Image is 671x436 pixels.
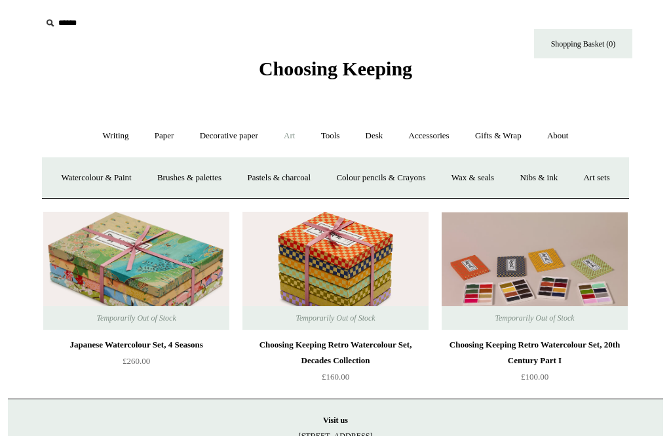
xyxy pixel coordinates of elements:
[354,119,395,153] a: Desk
[43,212,229,330] a: Japanese Watercolour Set, 4 Seasons Japanese Watercolour Set, 4 Seasons Temporarily Out of Stock
[442,212,628,330] a: Choosing Keeping Retro Watercolour Set, 20th Century Part I Choosing Keeping Retro Watercolour Se...
[440,161,506,195] a: Wax & seals
[83,306,189,330] span: Temporarily Out of Stock
[445,337,624,368] div: Choosing Keeping Retro Watercolour Set, 20th Century Part I
[309,119,352,153] a: Tools
[143,119,186,153] a: Paper
[323,416,348,425] strong: Visit us
[43,212,229,330] img: Japanese Watercolour Set, 4 Seasons
[571,161,621,195] a: Art sets
[322,372,349,382] span: £160.00
[91,119,141,153] a: Writing
[235,161,322,195] a: Pastels & charcoal
[145,161,233,195] a: Brushes & palettes
[442,337,628,391] a: Choosing Keeping Retro Watercolour Set, 20th Century Part I £100.00
[188,119,270,153] a: Decorative paper
[535,119,581,153] a: About
[521,372,548,382] span: £100.00
[442,212,628,330] img: Choosing Keeping Retro Watercolour Set, 20th Century Part I
[43,337,229,391] a: Japanese Watercolour Set, 4 Seasons £260.00
[49,161,143,195] a: Watercolour & Paint
[272,119,307,153] a: Art
[242,337,429,391] a: Choosing Keeping Retro Watercolour Set, Decades Collection £160.00
[397,119,461,153] a: Accessories
[324,161,437,195] a: Colour pencils & Crayons
[534,29,632,58] a: Shopping Basket (0)
[259,68,412,77] a: Choosing Keeping
[123,356,150,366] span: £260.00
[482,306,587,330] span: Temporarily Out of Stock
[47,337,226,353] div: Japanese Watercolour Set, 4 Seasons
[242,212,429,330] a: Choosing Keeping Retro Watercolour Set, Decades Collection Choosing Keeping Retro Watercolour Set...
[508,161,569,195] a: Nibs & ink
[463,119,533,153] a: Gifts & Wrap
[259,58,412,79] span: Choosing Keeping
[242,212,429,330] img: Choosing Keeping Retro Watercolour Set, Decades Collection
[246,337,425,368] div: Choosing Keeping Retro Watercolour Set, Decades Collection
[282,306,388,330] span: Temporarily Out of Stock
